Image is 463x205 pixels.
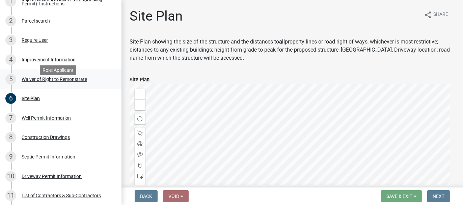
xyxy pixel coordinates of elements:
[135,190,158,202] button: Back
[5,113,16,123] div: 7
[40,65,76,75] div: Role: Applicant
[22,96,40,101] div: Site Plan
[22,19,50,23] div: Parcel search
[140,194,152,199] span: Back
[5,190,16,201] div: 11
[427,190,450,202] button: Next
[22,135,70,140] div: Construction Drawings
[5,151,16,162] div: 9
[22,193,101,198] div: List of Contractors & Sub-Contractors
[279,38,285,45] strong: all
[386,194,412,199] span: Save & Exit
[5,35,16,46] div: 3
[5,16,16,26] div: 2
[381,190,422,202] button: Save & Exit
[424,11,432,19] i: share
[163,190,189,202] button: Void
[418,8,454,21] button: shareShare
[22,174,82,179] div: Driveway Permit Information
[5,54,16,65] div: 4
[22,116,71,120] div: Well Permit Information
[130,8,183,24] h1: Site Plan
[168,194,179,199] span: Void
[433,194,444,199] span: Next
[22,77,87,82] div: Waiver of Right to Remonstrate
[5,74,16,85] div: 5
[5,171,16,182] div: 10
[5,132,16,143] div: 8
[433,11,448,19] span: Share
[130,78,149,82] label: Site Plan
[135,114,145,124] div: Find my location
[22,38,48,42] div: Require User
[130,38,455,62] p: Site Plan showing the size of the structure and the distances to property lines or road right of ...
[22,154,75,159] div: Septic Permit Information
[22,57,76,62] div: Improvement Information
[135,89,145,99] div: Zoom in
[5,93,16,104] div: 6
[135,99,145,110] div: Zoom out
